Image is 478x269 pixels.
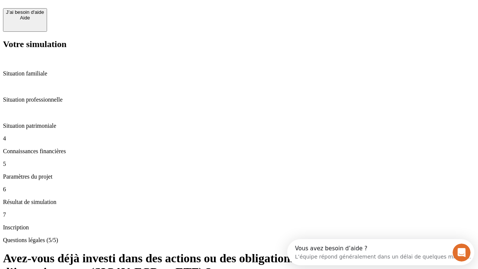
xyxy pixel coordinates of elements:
[3,173,475,180] p: Paramètres du projet
[3,8,47,32] button: J’ai besoin d'aideAide
[3,123,475,129] p: Situation patrimoniale
[3,161,475,167] p: 5
[6,9,44,15] div: J’ai besoin d'aide
[6,15,44,21] div: Aide
[8,6,184,12] div: Vous avez besoin d’aide ?
[3,70,475,77] p: Situation familiale
[3,148,475,155] p: Connaissances financières
[3,237,475,244] p: Questions légales (5/5)
[3,39,475,49] h2: Votre simulation
[453,244,471,262] iframe: Intercom live chat
[3,96,475,103] p: Situation professionnelle
[3,186,475,193] p: 6
[3,211,475,218] p: 7
[8,12,184,20] div: L’équipe répond généralement dans un délai de quelques minutes.
[3,3,206,24] div: Ouvrir le Messenger Intercom
[3,135,475,142] p: 4
[287,239,474,265] iframe: Intercom live chat discovery launcher
[3,224,475,231] p: Inscription
[3,199,475,205] p: Résultat de simulation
